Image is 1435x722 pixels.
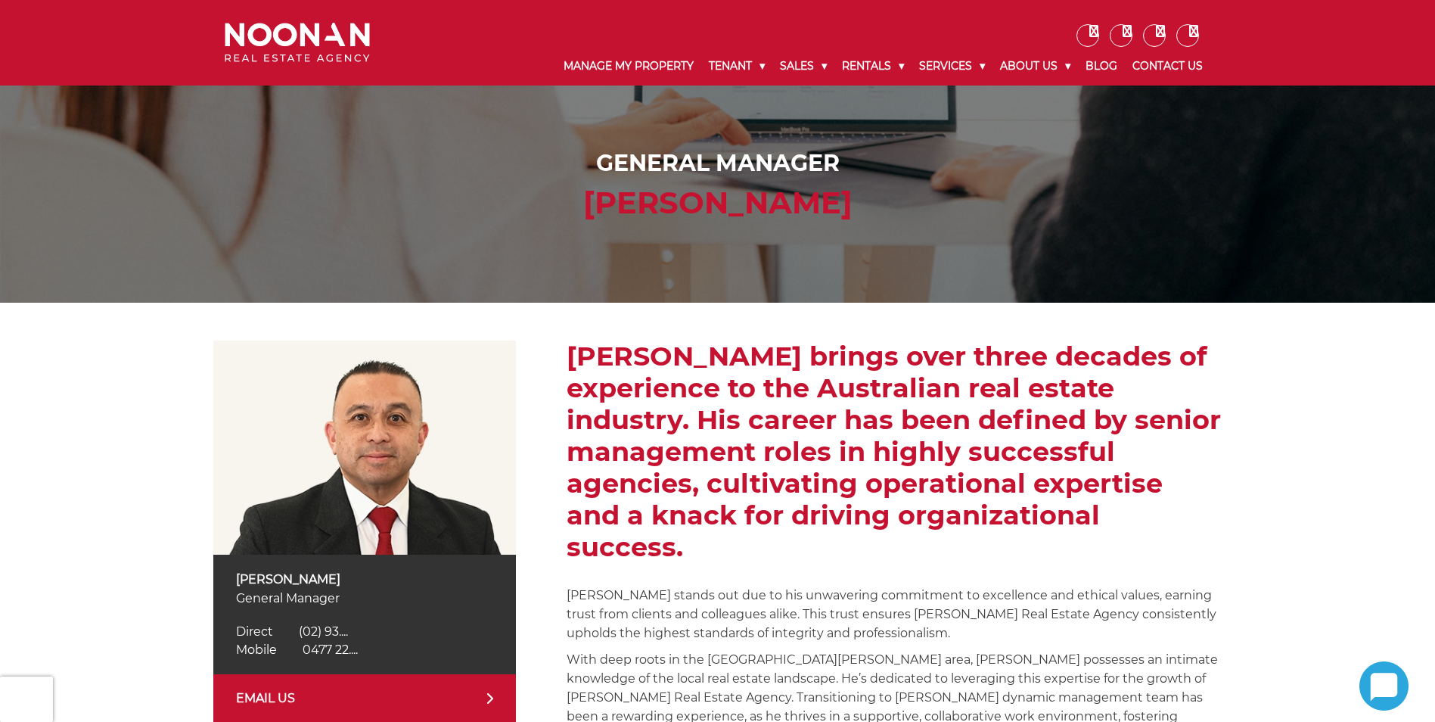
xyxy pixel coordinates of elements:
[1078,47,1125,86] a: Blog
[912,47,992,86] a: Services
[567,586,1222,643] p: [PERSON_NAME] stands out due to his unwavering commitment to excellence and ethical values, earni...
[772,47,834,86] a: Sales
[236,624,348,639] a: Click to reveal phone number
[834,47,912,86] a: Rentals
[701,47,772,86] a: Tenant
[228,150,1207,177] h1: General Manager
[236,589,493,608] p: General Manager
[567,341,1222,563] h2: [PERSON_NAME] brings over three decades of experience to the Australian real estate industry. His...
[992,47,1078,86] a: About Us
[236,643,277,657] span: Mobile
[236,624,273,639] span: Direct
[299,624,348,639] span: (02) 93....
[556,47,701,86] a: Manage My Property
[236,570,493,589] p: [PERSON_NAME]
[303,643,358,657] span: 0477 22....
[1125,47,1210,86] a: Contact Us
[213,341,516,555] img: Martin Reyes
[236,643,358,657] a: Click to reveal phone number
[228,185,1207,221] h2: [PERSON_NAME]
[225,23,370,63] img: Noonan Real Estate Agency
